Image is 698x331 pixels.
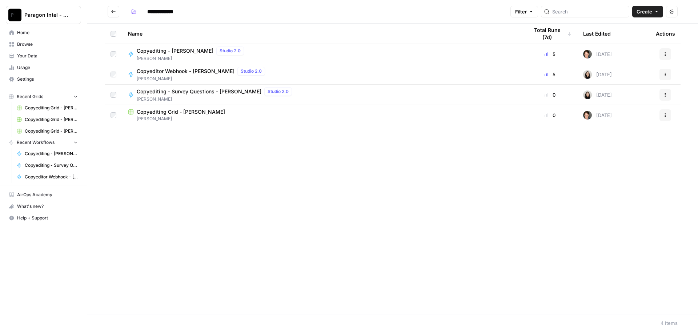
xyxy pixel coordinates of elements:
button: Recent Workflows [6,137,81,148]
span: Your Data [17,53,78,59]
div: [DATE] [583,90,612,99]
img: t5ef5oef8zpw1w4g2xghobes91mw [583,90,592,99]
a: Copyediting - Survey Questions - [PERSON_NAME] [13,160,81,171]
input: Search [552,8,626,15]
a: Usage [6,62,81,73]
span: AirOps Academy [17,191,78,198]
a: Copyediting Grid - [PERSON_NAME][PERSON_NAME] [128,108,517,122]
a: Copyediting - [PERSON_NAME]Studio 2.0[PERSON_NAME] [128,47,517,62]
a: Copyediting - [PERSON_NAME] [13,148,81,160]
a: Copyeditor Webhook - [PERSON_NAME]Studio 2.0[PERSON_NAME] [128,67,517,82]
span: Copyeditor Webhook - [PERSON_NAME] [25,174,78,180]
div: [DATE] [583,70,612,79]
span: Home [17,29,78,36]
a: Settings [6,73,81,85]
span: Copyediting Grid - [PERSON_NAME] [137,108,225,116]
button: Recent Grids [6,91,81,102]
a: Copyediting Grid - [PERSON_NAME] [13,102,81,114]
span: Recent Workflows [17,139,55,146]
span: Copyediting - [PERSON_NAME] [137,47,213,55]
a: Browse [6,39,81,50]
span: Settings [17,76,78,82]
div: 5 [529,51,571,58]
div: Name [128,24,517,44]
span: Copyediting Grid - [PERSON_NAME] [25,128,78,134]
a: Copyediting - Survey Questions - [PERSON_NAME]Studio 2.0[PERSON_NAME] [128,87,517,102]
span: [PERSON_NAME] [137,55,247,62]
span: Help + Support [17,215,78,221]
span: Copyediting Grid - [PERSON_NAME] [25,105,78,111]
button: Create [632,6,663,17]
a: Copyediting Grid - [PERSON_NAME] [13,125,81,137]
button: What's new? [6,201,81,212]
span: Copyeditor Webhook - [PERSON_NAME] [137,68,234,75]
button: Help + Support [6,212,81,224]
div: [DATE] [583,111,612,120]
button: Workspace: Paragon Intel - Copyediting [6,6,81,24]
div: 0 [529,91,571,98]
div: 0 [529,112,571,119]
button: Go back [108,6,119,17]
div: Actions [656,24,675,44]
span: [PERSON_NAME] [128,116,517,122]
span: Studio 2.0 [241,68,262,74]
div: [DATE] [583,50,612,58]
span: [PERSON_NAME] [137,76,268,82]
span: Copyediting - [PERSON_NAME] [25,150,78,157]
a: Your Data [6,50,81,62]
span: Copyediting Grid - [PERSON_NAME] [25,116,78,123]
div: Total Runs (7d) [529,24,571,44]
img: t5ef5oef8zpw1w4g2xghobes91mw [583,70,592,79]
span: Copyediting - Survey Questions - [PERSON_NAME] [137,88,261,95]
button: Filter [510,6,538,17]
a: Copyeditor Webhook - [PERSON_NAME] [13,171,81,183]
span: Usage [17,64,78,71]
span: Studio 2.0 [220,48,241,54]
span: Paragon Intel - Copyediting [24,11,68,19]
div: 5 [529,71,571,78]
span: [PERSON_NAME] [137,96,295,102]
a: Copyediting Grid - [PERSON_NAME] [13,114,81,125]
div: Last Edited [583,24,611,44]
a: Home [6,27,81,39]
span: Browse [17,41,78,48]
img: Paragon Intel - Copyediting Logo [8,8,21,21]
span: Studio 2.0 [268,88,289,95]
img: qw00ik6ez51o8uf7vgx83yxyzow9 [583,111,592,120]
a: AirOps Academy [6,189,81,201]
span: Filter [515,8,527,15]
span: Create [637,8,652,15]
span: Recent Grids [17,93,43,100]
img: qw00ik6ez51o8uf7vgx83yxyzow9 [583,50,592,58]
span: Copyediting - Survey Questions - [PERSON_NAME] [25,162,78,169]
div: 4 Items [661,319,678,327]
